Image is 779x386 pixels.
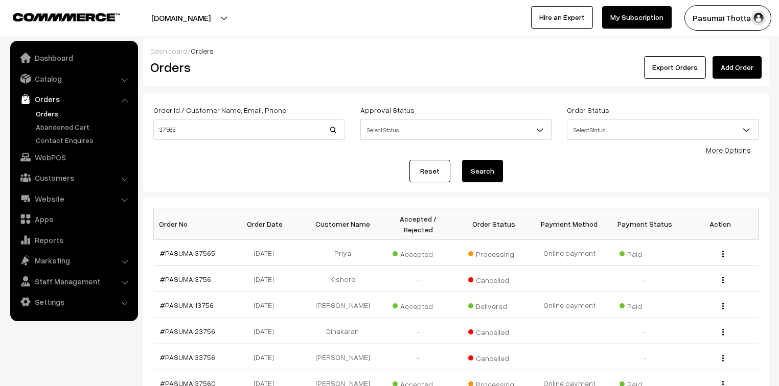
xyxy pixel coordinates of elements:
img: Menu [722,251,724,257]
span: Delivered [468,298,519,311]
a: Hire an Expert [531,6,593,29]
td: - [380,344,456,370]
label: Order Status [567,105,609,115]
span: Accepted [393,246,444,259]
a: More Options [706,146,751,154]
a: My Subscription [602,6,672,29]
span: Paid [620,246,671,259]
a: COMMMERCE [13,10,102,22]
td: [PERSON_NAME] [305,292,380,318]
button: Pasumai Thotta… [684,5,771,31]
td: [DATE] [229,292,305,318]
span: Select Status [567,121,758,139]
a: #PASUMAI23756 [160,327,215,335]
td: Online payment [532,292,607,318]
button: Search [462,160,503,182]
a: Reports [13,231,134,249]
img: Menu [722,355,724,361]
a: Catalog [13,69,134,88]
a: Apps [13,210,134,228]
span: Cancelled [468,272,519,285]
a: Dashboard [13,49,134,67]
th: Order Date [229,208,305,240]
span: Cancelled [468,350,519,364]
span: Processing [468,246,519,259]
a: Contact Enquires [33,135,134,146]
input: Order Id / Customer Name / Customer Email / Customer Phone [153,119,345,140]
span: Orders [191,46,214,55]
button: Export Orders [644,56,706,79]
a: Settings [13,293,134,311]
a: Orders [13,90,134,108]
a: Marketing [13,251,134,270]
a: WebPOS [13,148,134,166]
span: Select Status [361,121,552,139]
td: Dinakaran [305,318,380,344]
th: Customer Name [305,208,380,240]
td: Priya [305,240,380,266]
td: [DATE] [229,344,305,370]
button: [DOMAIN_NAME] [116,5,246,31]
td: [DATE] [229,318,305,344]
th: Accepted / Rejected [380,208,456,240]
a: #PASUMAI33756 [160,353,215,361]
label: Approval Status [360,105,415,115]
a: Abandoned Cart [33,122,134,132]
td: - [380,318,456,344]
h2: Orders [150,59,344,75]
td: Online payment [532,240,607,266]
span: Accepted [393,298,444,311]
a: Reset [409,160,450,182]
td: [PERSON_NAME] [305,344,380,370]
th: Payment Method [532,208,607,240]
td: - [607,318,683,344]
img: COMMMERCE [13,13,120,21]
a: Add Order [713,56,762,79]
td: [DATE] [229,266,305,292]
img: Menu [722,303,724,309]
span: Paid [620,298,671,311]
td: - [607,344,683,370]
td: [DATE] [229,240,305,266]
span: Select Status [567,119,759,140]
a: Dashboard [150,46,188,55]
td: - [380,266,456,292]
img: user [751,10,766,26]
td: - [607,266,683,292]
a: Website [13,189,134,208]
label: Order Id / Customer Name, Email, Phone [153,105,286,115]
th: Order No [154,208,230,240]
span: Select Status [360,119,552,140]
a: #PASUMAI37565 [160,249,215,257]
a: #PASUMAI13756 [160,301,214,309]
td: Kishore [305,266,380,292]
a: Customers [13,168,134,187]
a: Staff Management [13,272,134,291]
img: Menu [722,277,724,283]
th: Action [683,208,759,240]
span: Cancelled [468,324,519,337]
img: Menu [722,329,724,335]
th: Payment Status [607,208,683,240]
a: Orders [33,108,134,119]
th: Order Status [456,208,532,240]
a: #PASUMAI3756 [160,275,211,283]
div: / [150,45,762,56]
